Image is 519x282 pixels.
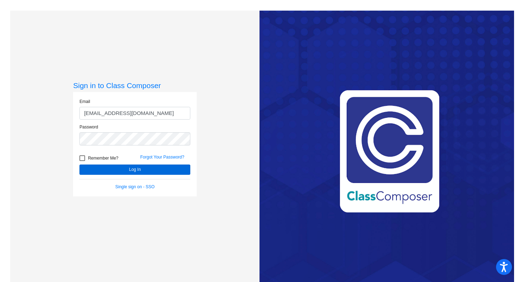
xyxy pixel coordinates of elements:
label: Email [79,98,90,105]
span: Remember Me? [88,154,118,162]
button: Log In [79,165,190,175]
a: Forgot Your Password? [140,155,184,160]
label: Password [79,124,98,130]
a: Single sign on - SSO [115,184,155,189]
h3: Sign in to Class Composer [73,81,197,90]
